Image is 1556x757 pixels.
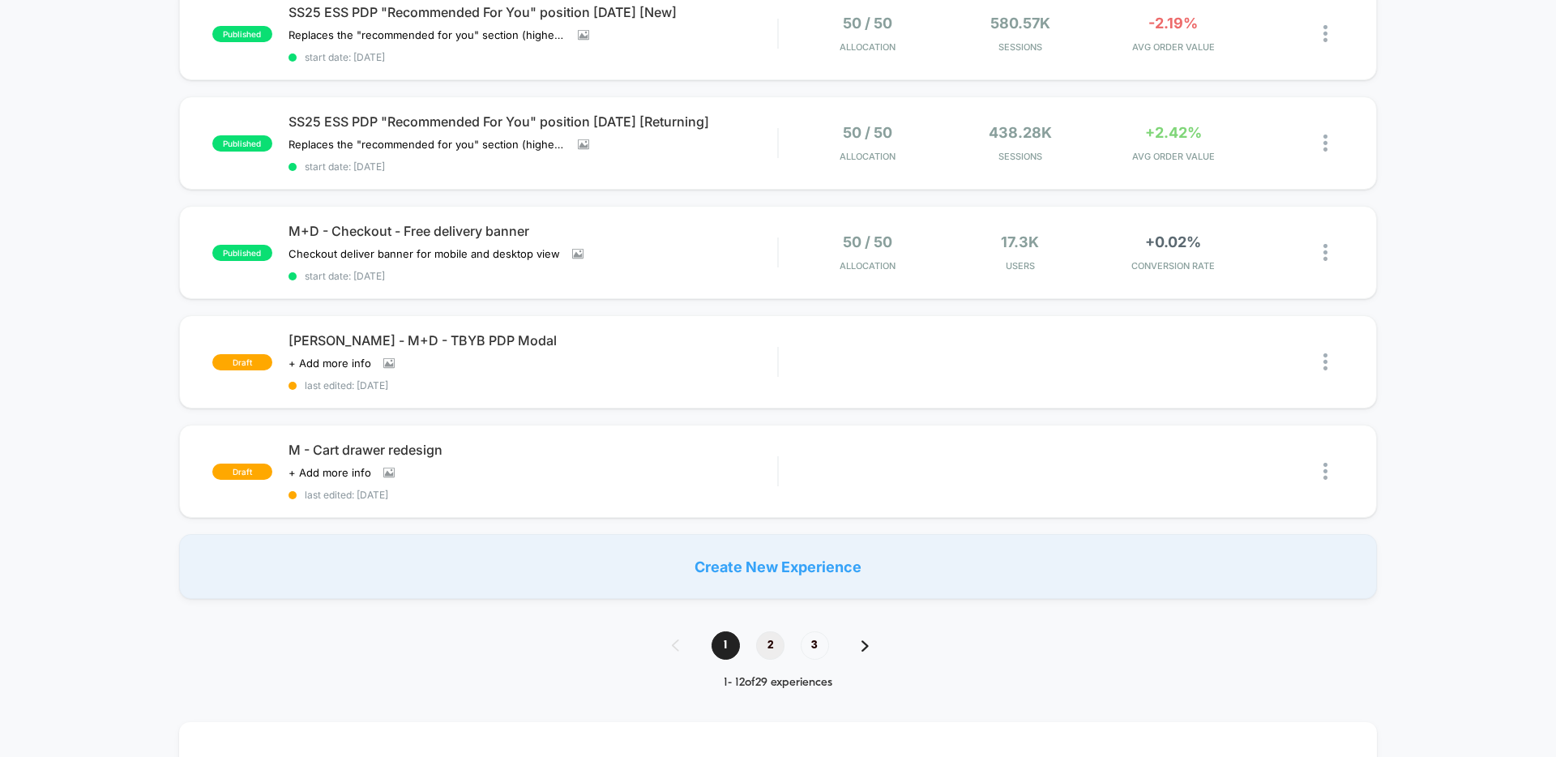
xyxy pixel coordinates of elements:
span: published [212,135,272,152]
span: draft [212,464,272,480]
span: 50 / 50 [843,233,892,250]
div: Create New Experience [179,534,1377,599]
span: Allocation [840,260,896,272]
span: 438.28k [989,124,1052,141]
span: start date: [DATE] [289,270,777,282]
span: 17.3k [1001,233,1039,250]
span: published [212,245,272,261]
span: Checkout deliver banner for mobile and desktop view [289,247,560,260]
span: +0.02% [1145,233,1201,250]
img: close [1323,135,1327,152]
img: pagination forward [861,640,869,652]
span: published [212,26,272,42]
span: start date: [DATE] [289,51,777,63]
span: Sessions [948,41,1093,53]
span: Users [948,260,1093,272]
span: start date: [DATE] [289,160,777,173]
img: close [1323,25,1327,42]
span: 2 [756,631,784,660]
div: 1 - 12 of 29 experiences [656,676,901,690]
span: +2.42% [1145,124,1202,141]
img: close [1323,244,1327,261]
span: 580.57k [990,15,1050,32]
span: M - Cart drawer redesign [289,442,777,458]
span: SS25 ESS PDP "Recommended For You" position [DATE] [New] [289,4,777,20]
span: last edited: [DATE] [289,379,777,391]
span: last edited: [DATE] [289,489,777,501]
span: draft [212,354,272,370]
span: -2.19% [1148,15,1198,32]
span: CONVERSION RATE [1101,260,1246,272]
span: Allocation [840,151,896,162]
span: [PERSON_NAME] - M+D - TBYB PDP Modal [289,332,777,349]
span: 3 [801,631,829,660]
img: close [1323,353,1327,370]
span: SS25 ESS PDP "Recommended For You" position [DATE] [Returning] [289,113,777,130]
span: 1 [712,631,740,660]
span: AVG ORDER VALUE [1101,41,1246,53]
span: 50 / 50 [843,124,892,141]
span: AVG ORDER VALUE [1101,151,1246,162]
span: M+D - Checkout - Free delivery banner [289,223,777,239]
span: Allocation [840,41,896,53]
img: close [1323,463,1327,480]
span: 50 / 50 [843,15,892,32]
span: Replaces the "recommended for you" section (higher up on PDPs) [289,28,566,41]
span: + Add more info [289,357,371,370]
span: Replaces the "recommended for you" section (higher up on PDPs) [289,138,566,151]
span: Sessions [948,151,1093,162]
span: + Add more info [289,466,371,479]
